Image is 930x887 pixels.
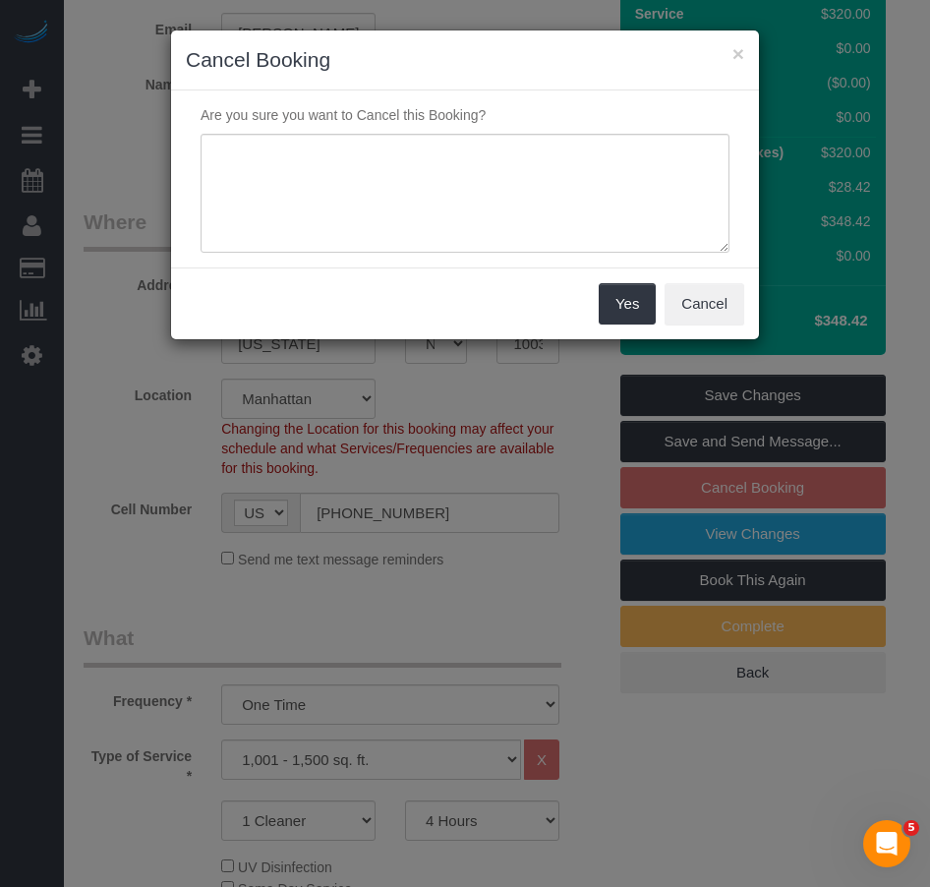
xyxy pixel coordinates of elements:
[186,45,744,75] h3: Cancel Booking
[599,283,656,325] button: Yes
[863,820,910,867] iframe: Intercom live chat
[665,283,744,325] button: Cancel
[732,43,744,64] button: ×
[186,105,744,125] p: Are you sure you want to Cancel this Booking?
[171,30,759,339] sui-modal: Cancel Booking
[903,820,919,836] span: 5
